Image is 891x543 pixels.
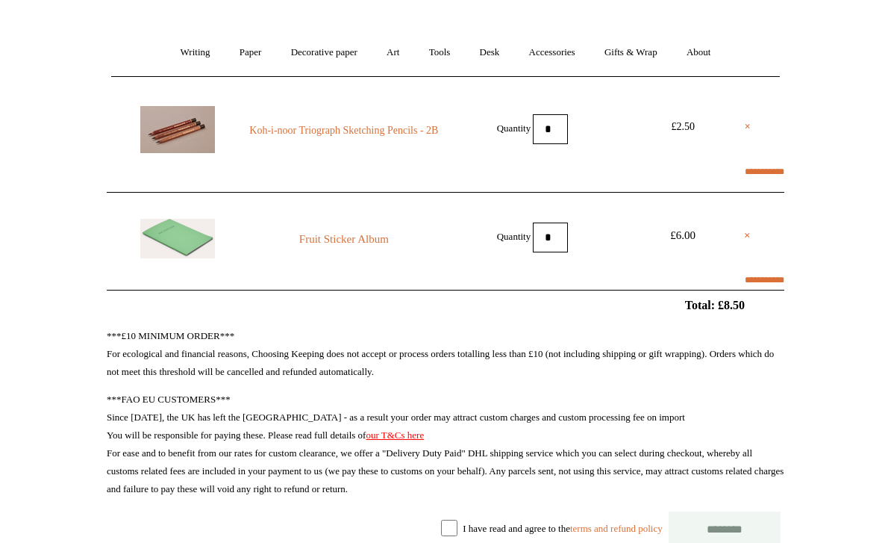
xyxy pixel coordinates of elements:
img: Koh-i-noor Triograph Sketching Pencils - 2B [140,106,215,153]
a: Accessories [516,33,589,72]
p: ***FAO EU CUSTOMERS*** Since [DATE], the UK has left the [GEOGRAPHIC_DATA] - as a result your ord... [107,391,784,498]
a: Koh-i-noor Triograph Sketching Pencils - 2B [243,122,445,140]
a: Gifts & Wrap [591,33,671,72]
a: Decorative paper [278,33,371,72]
label: I have read and agree to the [463,522,662,533]
a: our T&Cs here [366,429,424,441]
a: terms and refund policy [570,522,663,533]
a: Writing [167,33,224,72]
a: × [744,226,751,244]
a: About [673,33,725,72]
a: Art [373,33,413,72]
h2: Total: £8.50 [72,298,819,312]
label: Quantity [497,230,531,241]
a: Desk [466,33,513,72]
div: £2.50 [649,118,716,136]
a: Fruit Sticker Album [243,230,445,248]
label: Quantity [497,122,531,133]
a: × [745,118,751,136]
p: ***£10 MINIMUM ORDER*** For ecological and financial reasons, Choosing Keeping does not accept or... [107,327,784,381]
img: Fruit Sticker Album [140,219,215,258]
a: Paper [226,33,275,72]
a: Tools [416,33,464,72]
div: £6.00 [649,226,716,244]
